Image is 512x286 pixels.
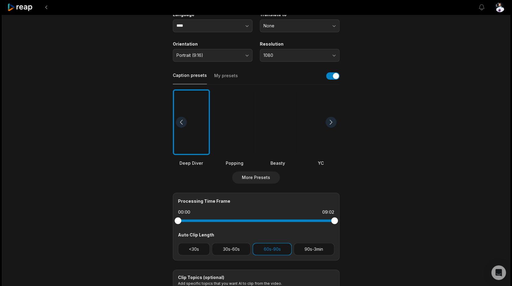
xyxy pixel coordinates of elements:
[178,198,334,204] div: Processing Time Frame
[178,232,334,238] div: Auto Clip Length
[178,275,334,280] div: Clip Topics (optional)
[214,73,238,84] button: My presets
[263,23,327,29] span: None
[173,160,210,166] div: Deep Diver
[173,72,207,84] button: Caption presets
[322,209,334,215] div: 09:02
[232,171,280,184] button: More Presets
[294,243,334,255] button: 90s-3min
[491,265,506,280] div: Open Intercom Messenger
[302,160,340,166] div: YC
[216,160,253,166] div: Popping
[259,160,296,166] div: Beasty
[260,49,340,62] button: 1080
[263,53,327,58] span: 1080
[176,53,240,58] span: Portrait (9:16)
[178,281,334,286] p: Add specific topics that you want AI to clip from the video.
[260,19,340,32] button: None
[173,41,253,47] label: Orientation
[178,209,190,215] div: 00:00
[178,243,210,255] button: <30s
[260,41,340,47] label: Resolution
[253,243,292,255] button: 60s-90s
[173,49,253,62] button: Portrait (9:16)
[212,243,251,255] button: 30s-60s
